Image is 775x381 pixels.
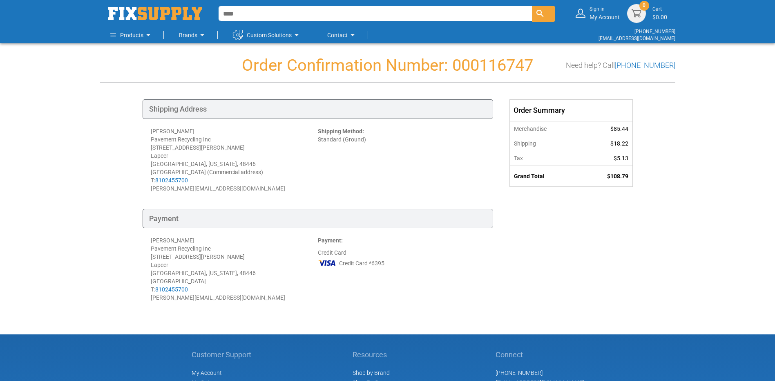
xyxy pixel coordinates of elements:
a: [PHONE_NUMBER] [634,29,675,34]
div: Order Summary [510,100,632,121]
h3: Need help? Call [566,61,675,69]
span: $85.44 [610,126,628,132]
small: Sign in [590,6,620,13]
div: [PERSON_NAME] Pavement Recycling Inc [STREET_ADDRESS][PERSON_NAME] Lapeer [GEOGRAPHIC_DATA], [US_... [151,236,318,302]
div: My Account [590,6,620,21]
h5: Connect [496,351,584,359]
a: [PHONE_NUMBER] [615,61,675,69]
span: Credit Card *6395 [339,259,384,267]
span: $18.22 [610,140,628,147]
a: [PHONE_NUMBER] [496,370,543,376]
span: $108.79 [607,173,628,179]
a: Brands [179,27,207,43]
th: Merchandise [510,121,581,136]
strong: Grand Total [514,173,545,179]
div: Shipping Address [143,99,493,119]
span: $0.00 [652,14,667,20]
a: store logo [108,7,202,20]
small: Cart [652,6,667,13]
span: 0 [643,2,645,9]
a: [EMAIL_ADDRESS][DOMAIN_NAME] [599,36,675,41]
div: Payment [143,209,493,229]
div: Credit Card [318,236,485,302]
a: Contact [327,27,357,43]
h5: Customer Support [192,351,256,359]
h1: Order Confirmation Number: 000116747 [100,56,675,74]
div: [PERSON_NAME] Pavement Recycling Inc [STREET_ADDRESS][PERSON_NAME] Lapeer [GEOGRAPHIC_DATA], [US_... [151,127,318,193]
img: Fix Industrial Supply [108,7,202,20]
strong: Shipping Method: [318,128,364,134]
a: 8102455700 [155,286,188,293]
div: Standard (Ground) [318,127,485,193]
th: Shipping [510,136,581,151]
img: VI [318,257,337,269]
a: 8102455700 [155,177,188,184]
a: Custom Solutions [233,27,302,43]
span: My Account [192,370,222,376]
a: Products [110,27,153,43]
a: Shop by Brand [353,370,390,376]
th: Tax [510,151,581,166]
span: $5.13 [614,155,628,161]
h5: Resources [353,351,399,359]
strong: Payment: [318,237,343,244]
